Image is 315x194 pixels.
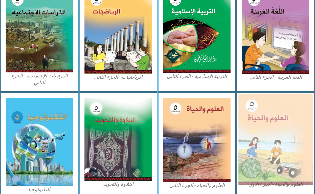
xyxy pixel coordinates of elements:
[163,182,231,189] figcaption: العلوم والحياة - الجزء الثاني
[84,74,152,81] figcaption: الرياضيات - الجزء الثاني
[163,73,231,80] figcaption: التربية الإسلامية - الجزء الثاني
[84,181,152,188] figcaption: التلاوة والتجويد
[6,186,73,193] figcaption: التكنولوجيا
[6,72,73,87] figcaption: الدراسات الإجتماعية - الجزء الثاني
[242,74,309,81] figcaption: اللغة العربية - الجزء الثاني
